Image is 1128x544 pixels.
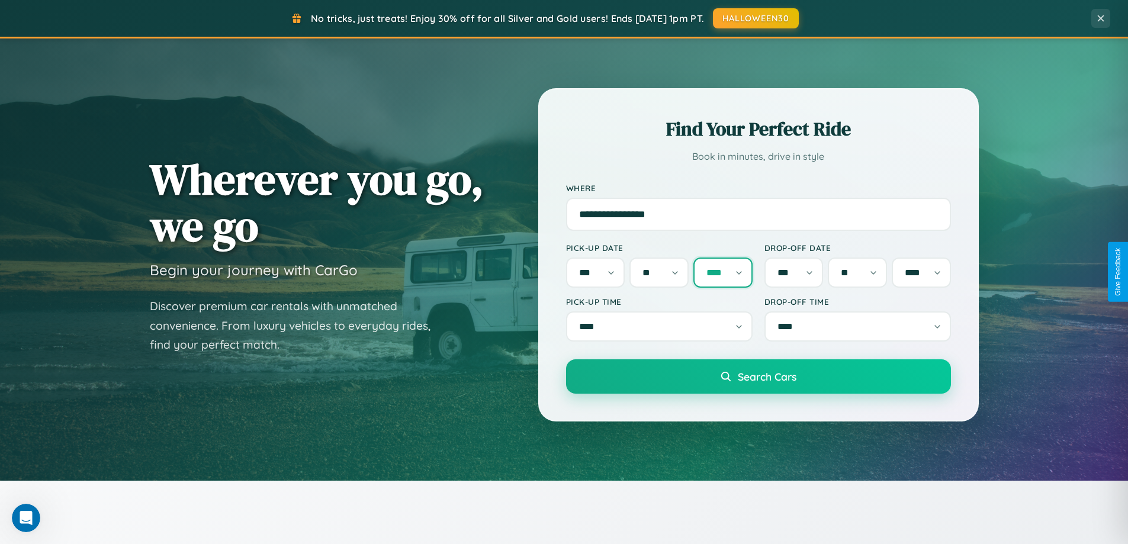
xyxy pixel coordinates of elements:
[764,297,951,307] label: Drop-off Time
[713,8,799,28] button: HALLOWEEN30
[566,359,951,394] button: Search Cars
[12,504,40,532] iframe: Intercom live chat
[1114,248,1122,296] div: Give Feedback
[150,156,484,249] h1: Wherever you go, we go
[566,183,951,193] label: Where
[150,297,446,355] p: Discover premium car rentals with unmatched convenience. From luxury vehicles to everyday rides, ...
[738,370,796,383] span: Search Cars
[566,243,753,253] label: Pick-up Date
[566,148,951,165] p: Book in minutes, drive in style
[566,297,753,307] label: Pick-up Time
[311,12,704,24] span: No tricks, just treats! Enjoy 30% off for all Silver and Gold users! Ends [DATE] 1pm PT.
[764,243,951,253] label: Drop-off Date
[566,116,951,142] h2: Find Your Perfect Ride
[150,261,358,279] h3: Begin your journey with CarGo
